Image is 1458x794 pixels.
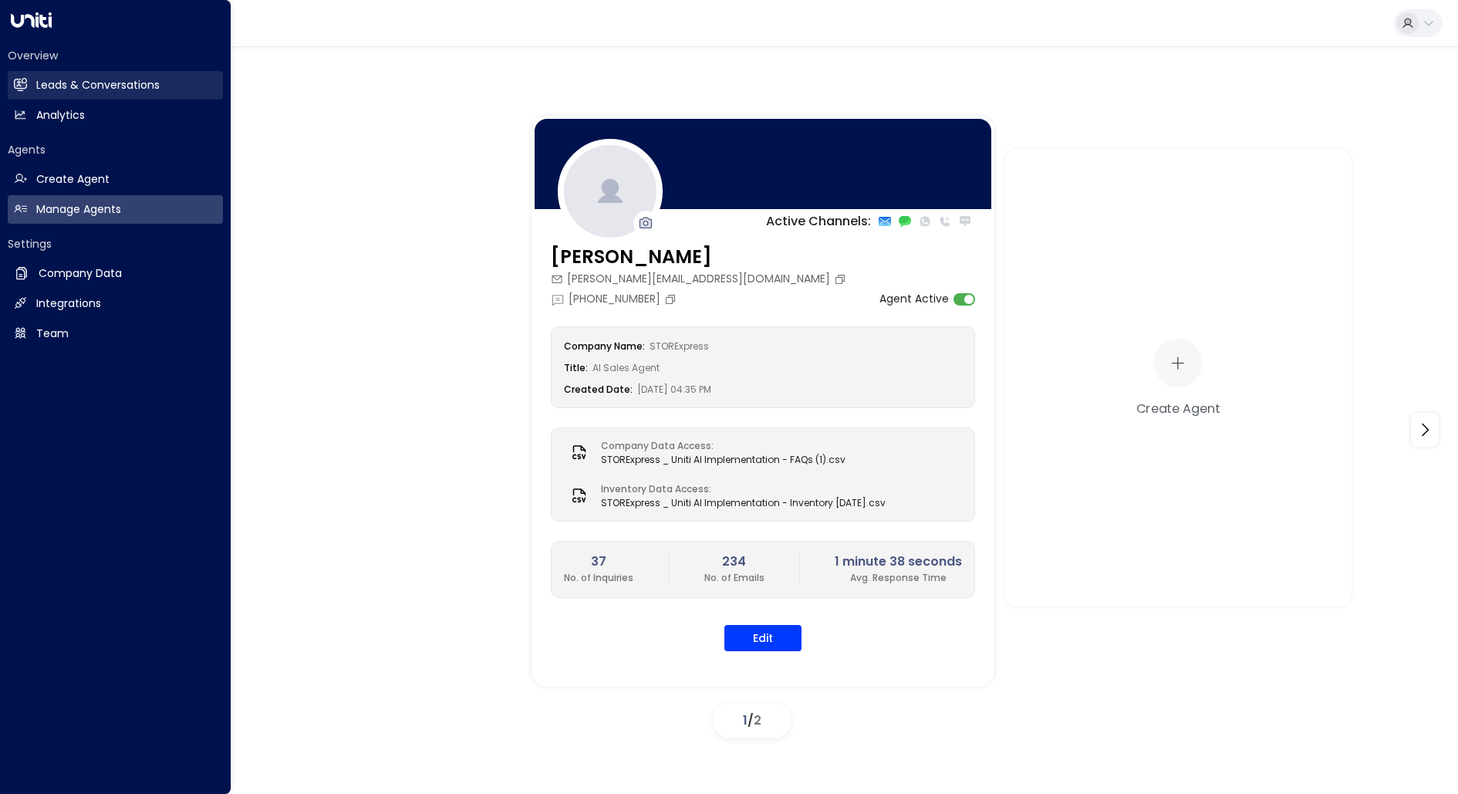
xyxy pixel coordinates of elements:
span: AI Sales Agent [592,361,660,374]
label: Company Data Access: [601,439,838,453]
a: Leads & Conversations [8,71,223,100]
h2: Create Agent [36,171,110,188]
label: Company Name: [564,340,645,353]
div: [PHONE_NUMBER] [551,291,680,307]
h2: 1 minute 38 seconds [835,552,962,571]
label: Inventory Data Access: [601,482,878,496]
a: Manage Agents [8,195,223,224]
p: Active Channels: [766,212,871,231]
span: 1 [743,711,748,729]
button: Copy [834,273,850,286]
h2: Analytics [36,107,85,123]
h2: Agents [8,142,223,157]
h2: Team [36,326,69,342]
label: Agent Active [879,291,949,307]
h2: Integrations [36,296,101,312]
h2: Company Data [39,265,122,282]
p: No. of Inquiries [564,571,633,585]
div: / [714,704,791,738]
p: Avg. Response Time [835,571,962,585]
h2: Settings [8,236,223,252]
span: STORExpress [650,340,709,353]
h2: Manage Agents [36,201,121,218]
a: Analytics [8,101,223,130]
label: Created Date: [564,383,633,396]
label: Title: [564,361,588,374]
span: [DATE] 04:35 PM [637,383,711,396]
button: Copy [664,293,680,306]
a: Company Data [8,259,223,288]
button: Edit [724,625,802,651]
h2: 234 [704,552,764,571]
h3: [PERSON_NAME] [551,243,850,271]
div: Create Agent [1136,398,1219,417]
h2: Overview [8,48,223,63]
div: [PERSON_NAME][EMAIL_ADDRESS][DOMAIN_NAME] [551,271,850,287]
span: STORExpress _ Uniti AI Implementation - FAQs (1).csv [601,453,845,467]
a: Integrations [8,289,223,318]
h2: 37 [564,552,633,571]
a: Create Agent [8,165,223,194]
span: 2 [754,711,761,729]
p: No. of Emails [704,571,764,585]
h2: Leads & Conversations [36,77,160,93]
a: Team [8,319,223,348]
span: STORExpress _ Uniti AI Implementation - Inventory [DATE].csv [601,496,886,510]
